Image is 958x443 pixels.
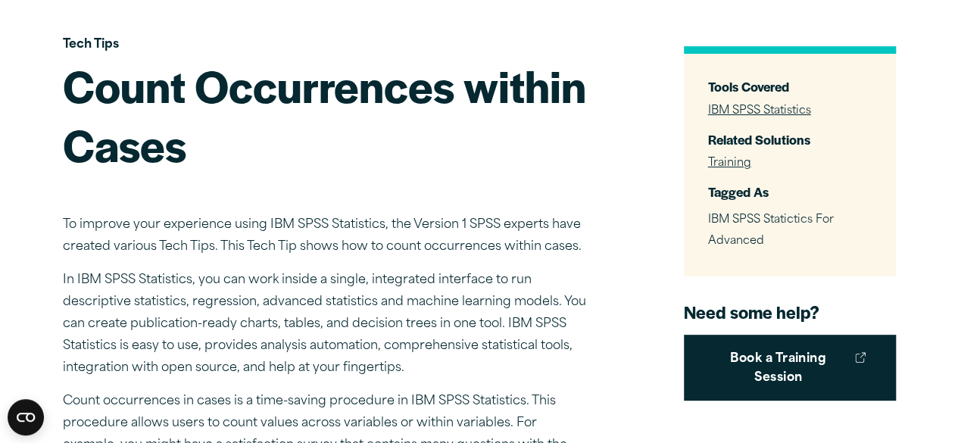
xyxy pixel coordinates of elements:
h3: Tools Covered [708,78,872,95]
p: Tech Tips [63,34,593,56]
span: IBM SPSS Statictics For Advanced [708,214,834,248]
a: IBM SPSS Statistics [708,105,811,117]
h3: Related Solutions [708,131,872,148]
a: Book a Training Session [684,335,896,401]
p: To improve your experience using IBM SPSS Statistics, the Version 1 SPSS experts have created var... [63,214,593,258]
h3: Tagged As [708,183,872,201]
h4: Need some help? [684,301,896,323]
button: Open CMP widget [8,399,44,435]
h1: Count Occurrences within Cases [63,56,593,173]
a: Training [708,158,751,169]
p: In IBM SPSS Statistics, you can work inside a single, integrated interface to run descriptive sta... [63,270,593,379]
